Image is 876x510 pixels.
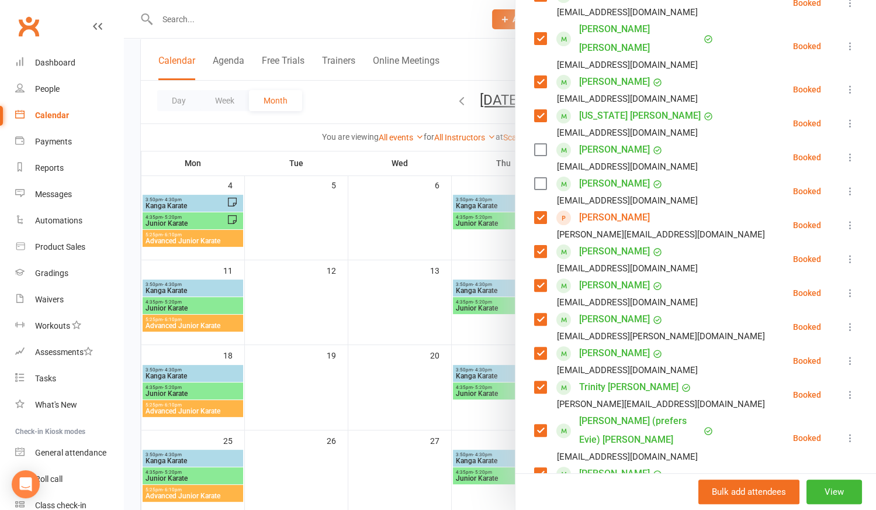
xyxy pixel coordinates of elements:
[35,295,64,304] div: Waivers
[15,181,123,208] a: Messages
[557,397,765,412] div: [PERSON_NAME][EMAIL_ADDRESS][DOMAIN_NAME]
[793,153,821,161] div: Booked
[12,470,40,498] div: Open Intercom Messenger
[14,12,43,41] a: Clubworx
[557,125,698,140] div: [EMAIL_ADDRESS][DOMAIN_NAME]
[806,480,862,504] button: View
[15,260,123,287] a: Gradings
[793,255,821,263] div: Booked
[557,57,698,73] div: [EMAIL_ADDRESS][DOMAIN_NAME]
[793,119,821,127] div: Booked
[557,227,765,242] div: [PERSON_NAME][EMAIL_ADDRESS][DOMAIN_NAME]
[35,84,60,94] div: People
[579,276,650,295] a: [PERSON_NAME]
[579,174,650,193] a: [PERSON_NAME]
[35,347,93,357] div: Assessments
[35,321,70,330] div: Workouts
[35,474,63,484] div: Roll call
[557,193,698,208] div: [EMAIL_ADDRESS][DOMAIN_NAME]
[557,329,765,344] div: [EMAIL_ADDRESS][PERSON_NAME][DOMAIN_NAME]
[579,20,701,57] a: [PERSON_NAME] [PERSON_NAME]
[579,378,678,397] a: Trinity [PERSON_NAME]
[35,111,69,120] div: Calendar
[15,234,123,260] a: Product Sales
[579,310,650,329] a: [PERSON_NAME]
[557,363,698,378] div: [EMAIL_ADDRESS][DOMAIN_NAME]
[15,392,123,418] a: What's New
[15,155,123,181] a: Reports
[579,412,701,449] a: [PERSON_NAME] (prefers Evie) [PERSON_NAME]
[15,339,123,366] a: Assessments
[35,374,56,383] div: Tasks
[15,466,123,492] a: Roll call
[793,221,821,229] div: Booked
[35,400,77,409] div: What's New
[15,313,123,339] a: Workouts
[35,501,86,510] div: Class check-in
[793,85,821,94] div: Booked
[15,287,123,313] a: Waivers
[793,42,821,50] div: Booked
[35,58,75,67] div: Dashboard
[15,102,123,129] a: Calendar
[793,357,821,365] div: Booked
[35,163,64,173] div: Reports
[15,208,123,234] a: Automations
[15,440,123,466] a: General attendance kiosk mode
[579,140,650,159] a: [PERSON_NAME]
[579,464,650,483] a: [PERSON_NAME]
[557,5,698,20] div: [EMAIL_ADDRESS][DOMAIN_NAME]
[15,76,123,102] a: People
[579,242,650,261] a: [PERSON_NAME]
[557,295,698,310] div: [EMAIL_ADDRESS][DOMAIN_NAME]
[579,344,650,363] a: [PERSON_NAME]
[15,366,123,392] a: Tasks
[579,208,650,227] a: [PERSON_NAME]
[15,50,123,76] a: Dashboard
[579,73,650,91] a: [PERSON_NAME]
[35,137,72,146] div: Payments
[793,187,821,195] div: Booked
[698,480,799,504] button: Bulk add attendees
[793,434,821,442] div: Booked
[35,242,85,251] div: Product Sales
[557,261,698,276] div: [EMAIL_ADDRESS][DOMAIN_NAME]
[793,391,821,399] div: Booked
[793,323,821,331] div: Booked
[35,448,106,457] div: General attendance
[35,268,68,278] div: Gradings
[35,216,82,225] div: Automations
[35,189,72,199] div: Messages
[793,289,821,297] div: Booked
[557,159,698,174] div: [EMAIL_ADDRESS][DOMAIN_NAME]
[579,106,701,125] a: [US_STATE] [PERSON_NAME]
[557,91,698,106] div: [EMAIL_ADDRESS][DOMAIN_NAME]
[15,129,123,155] a: Payments
[557,449,698,464] div: [EMAIL_ADDRESS][DOMAIN_NAME]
